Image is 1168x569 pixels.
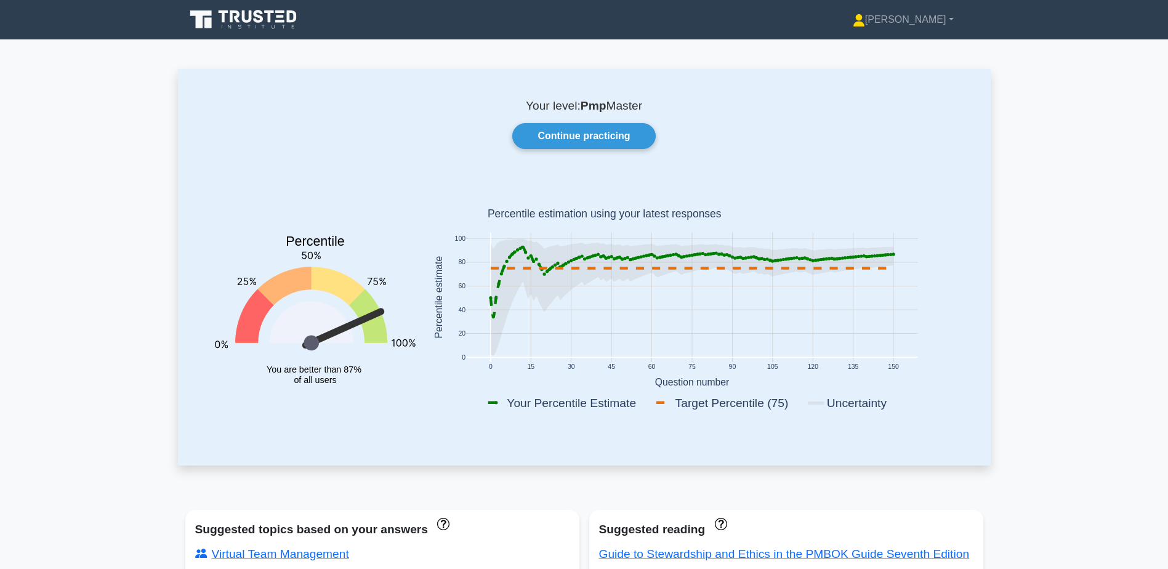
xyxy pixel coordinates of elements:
[195,547,349,560] a: Virtual Team Management
[847,364,858,371] text: 135
[527,364,534,371] text: 15
[487,208,721,220] text: Percentile estimation using your latest responses
[207,99,961,113] p: Your level: Master
[654,377,729,387] text: Question number
[823,7,983,32] a: [PERSON_NAME]
[454,235,465,242] text: 100
[512,123,655,149] a: Continue practicing
[458,259,465,266] text: 80
[294,375,336,385] tspan: of all users
[608,364,615,371] text: 45
[458,283,465,290] text: 60
[711,517,727,530] a: These concepts have been answered less than 50% correct. The guides disapear when you answer ques...
[728,364,736,371] text: 90
[767,364,778,371] text: 105
[581,99,606,112] b: Pmp
[195,520,570,539] div: Suggested topics based on your answers
[286,235,345,249] text: Percentile
[434,517,449,530] a: These topics have been answered less than 50% correct. Topics disapear when you answer questions ...
[267,365,361,374] tspan: You are better than 87%
[599,547,970,560] a: Guide to Stewardship and Ethics in the PMBOK Guide Seventh Edition
[462,354,465,361] text: 0
[567,364,574,371] text: 30
[648,364,655,371] text: 60
[807,364,818,371] text: 120
[488,364,492,371] text: 0
[888,364,899,371] text: 150
[688,364,696,371] text: 75
[433,256,443,339] text: Percentile estimate
[458,331,465,337] text: 20
[599,520,973,539] div: Suggested reading
[458,307,465,313] text: 40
